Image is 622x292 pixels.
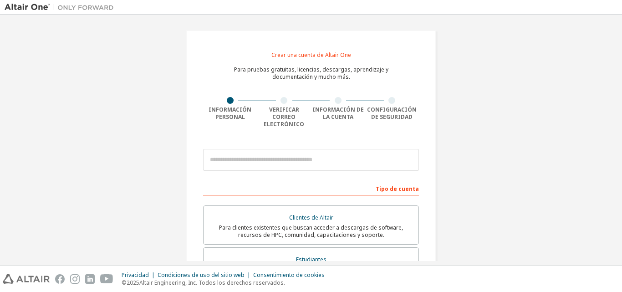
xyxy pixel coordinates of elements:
[139,279,285,287] font: Altair Engineering, Inc. Todos los derechos reservados.
[55,274,65,284] img: facebook.svg
[158,271,245,279] font: Condiciones de uso del sitio web
[271,51,351,59] font: Crear una cuenta de Altair One
[122,279,127,287] font: ©
[209,106,251,121] font: Información personal
[253,271,325,279] font: Consentimiento de cookies
[264,106,304,128] font: Verificar correo electrónico
[3,274,50,284] img: altair_logo.svg
[127,279,139,287] font: 2025
[367,106,417,121] font: Configuración de seguridad
[85,274,95,284] img: linkedin.svg
[296,256,326,263] font: Estudiantes
[376,185,419,193] font: Tipo de cuenta
[122,271,149,279] font: Privacidad
[312,106,364,121] font: Información de la cuenta
[272,73,350,81] font: documentación y mucho más.
[100,274,113,284] img: youtube.svg
[234,66,388,73] font: Para pruebas gratuitas, licencias, descargas, aprendizaje y
[219,224,403,239] font: Para clientes existentes que buscan acceder a descargas de software, recursos de HPC, comunidad, ...
[70,274,80,284] img: instagram.svg
[289,214,333,221] font: Clientes de Altair
[5,3,118,12] img: Altair Uno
